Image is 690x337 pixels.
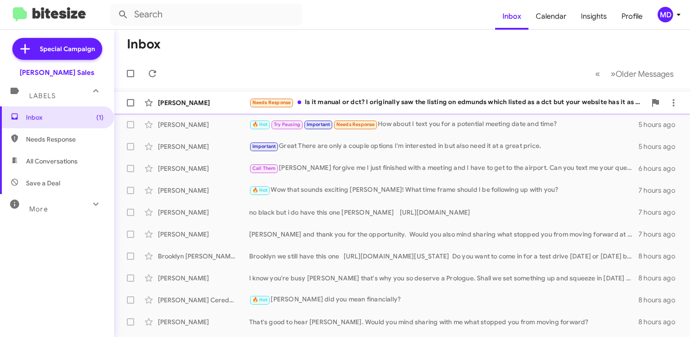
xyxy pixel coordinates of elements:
a: Calendar [528,3,574,30]
div: How about I text you for a potential meeting date and time? [249,119,638,130]
span: « [595,68,600,79]
nav: Page navigation example [590,64,679,83]
span: All Conversations [26,157,78,166]
span: Special Campaign [40,44,95,53]
div: 5 hours ago [638,142,683,151]
div: Wow that sounds exciting [PERSON_NAME]! What time frame should I be following up with you? [249,185,638,195]
span: Labels [29,92,56,100]
div: [PERSON_NAME] [158,142,249,151]
span: Needs Response [336,121,375,127]
div: Is it manual or dct? I originally saw the listing on edmunds which listed as a dct but your websi... [249,97,646,108]
span: 🔥 Hot [252,297,268,303]
a: Inbox [495,3,528,30]
div: MD [658,7,673,22]
div: Brooklyn we still have this one [URL][DOMAIN_NAME][US_STATE] Do you want to come in for a test dr... [249,252,638,261]
div: [PERSON_NAME] [158,186,249,195]
div: no black but i do have this one [PERSON_NAME] [URL][DOMAIN_NAME] [249,208,638,217]
div: [PERSON_NAME] [158,274,249,283]
div: 8 hours ago [638,317,683,326]
div: [PERSON_NAME] and thank you for the opportunity. Would you also mind sharing what stopped you fro... [249,230,638,239]
div: [PERSON_NAME] [158,230,249,239]
button: Previous [590,64,606,83]
div: 6 hours ago [638,164,683,173]
span: Call Them [252,165,276,171]
div: I know you're busy [PERSON_NAME] that's why you so deserve a Prologue. Shall we set something up ... [249,274,638,283]
div: 8 hours ago [638,295,683,305]
div: [PERSON_NAME] Ceredon [158,295,249,305]
div: [PERSON_NAME] Sales [20,68,94,77]
div: 5 hours ago [638,120,683,129]
h1: Inbox [127,37,161,52]
div: 7 hours ago [638,186,683,195]
a: Special Campaign [12,38,102,60]
span: Try Pausing [274,121,300,127]
div: 7 hours ago [638,208,683,217]
div: [PERSON_NAME] [158,120,249,129]
a: Profile [614,3,650,30]
div: 8 hours ago [638,274,683,283]
span: Needs Response [252,100,291,105]
input: Search [110,4,302,26]
div: [PERSON_NAME] did you mean financially? [249,295,638,305]
div: Great There are only a couple options I'm interested in but also need it at a great price. [249,141,638,152]
div: 8 hours ago [638,252,683,261]
div: [PERSON_NAME] [158,98,249,107]
span: Important [307,121,330,127]
a: Insights [574,3,614,30]
span: » [611,68,616,79]
span: Important [252,143,276,149]
span: 🔥 Hot [252,121,268,127]
button: MD [650,7,680,22]
span: 🔥 Hot [252,187,268,193]
div: [PERSON_NAME] [158,317,249,326]
span: Save a Deal [26,179,60,188]
span: Inbox [26,113,104,122]
span: Needs Response [26,135,104,144]
span: More [29,205,48,213]
div: That's good to hear [PERSON_NAME]. Would you mind sharing with me what stopped you from moving fo... [249,317,638,326]
div: [PERSON_NAME] [158,164,249,173]
div: Brooklyn [PERSON_NAME] [158,252,249,261]
span: Older Messages [616,69,674,79]
div: [PERSON_NAME] forgive me I just finished with a meeting and I have to get to the airport. Can you... [249,163,638,174]
div: [PERSON_NAME] [158,208,249,217]
span: (1) [96,113,104,122]
button: Next [605,64,679,83]
div: 7 hours ago [638,230,683,239]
